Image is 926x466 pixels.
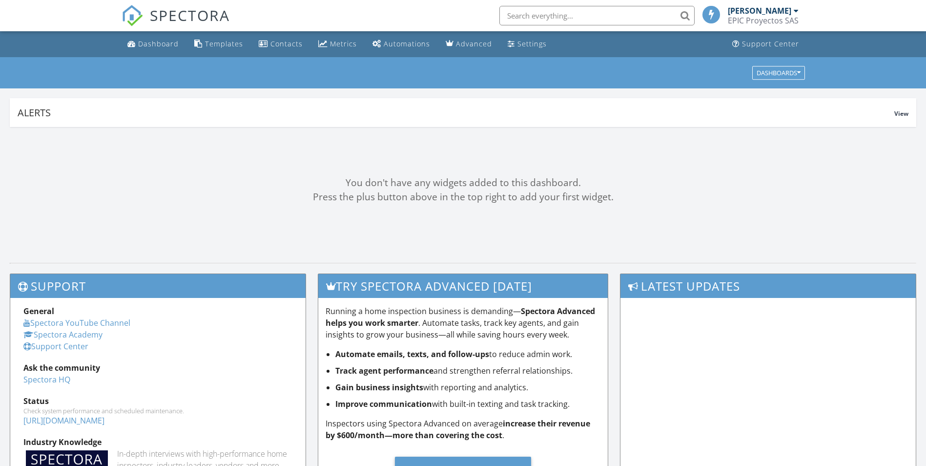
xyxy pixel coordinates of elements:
a: [URL][DOMAIN_NAME] [23,415,104,426]
a: SPECTORA [122,13,230,34]
h3: Latest Updates [620,274,916,298]
h3: Try spectora advanced [DATE] [318,274,608,298]
a: Dashboard [123,35,183,53]
div: Contacts [270,39,303,48]
p: Running a home inspection business is demanding— . Automate tasks, track key agents, and gain ins... [326,305,600,340]
div: Press the plus button above in the top right to add your first widget. [10,190,916,204]
a: Metrics [314,35,361,53]
a: Settings [504,35,551,53]
img: The Best Home Inspection Software - Spectora [122,5,143,26]
p: Inspectors using Spectora Advanced on average . [326,418,600,441]
div: Advanced [456,39,492,48]
div: EPIC Proyectos SAS [728,16,799,25]
a: Spectora Academy [23,329,103,340]
div: Ask the community [23,362,292,374]
div: Support Center [742,39,799,48]
a: Advanced [442,35,496,53]
div: Settings [517,39,547,48]
a: Automations (Basic) [369,35,434,53]
div: You don't have any widgets added to this dashboard. [10,176,916,190]
h3: Support [10,274,306,298]
a: Spectora HQ [23,374,70,385]
li: with built-in texting and task tracking. [335,398,600,410]
li: with reporting and analytics. [335,381,600,393]
div: [PERSON_NAME] [728,6,791,16]
li: and strengthen referral relationships. [335,365,600,377]
span: View [894,109,908,118]
div: Metrics [330,39,357,48]
strong: increase their revenue by $600/month—more than covering the cost [326,418,590,441]
a: Support Center [23,341,88,352]
strong: Spectora Advanced helps you work smarter [326,306,595,328]
input: Search everything... [499,6,695,25]
div: Dashboard [138,39,179,48]
button: Dashboards [752,66,805,80]
div: Industry Knowledge [23,436,292,448]
div: Check system performance and scheduled maintenance. [23,407,292,415]
a: Support Center [728,35,803,53]
strong: Improve communication [335,399,432,409]
strong: Track agent performance [335,365,433,376]
a: Contacts [255,35,307,53]
div: Automations [384,39,430,48]
strong: Automate emails, texts, and follow-ups [335,349,489,360]
div: Alerts [18,106,894,119]
li: to reduce admin work. [335,348,600,360]
strong: General [23,306,54,317]
span: SPECTORA [150,5,230,25]
a: Templates [190,35,247,53]
div: Dashboards [757,69,801,76]
div: Templates [205,39,243,48]
strong: Gain business insights [335,382,423,393]
a: Spectora YouTube Channel [23,318,130,328]
div: Status [23,395,292,407]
